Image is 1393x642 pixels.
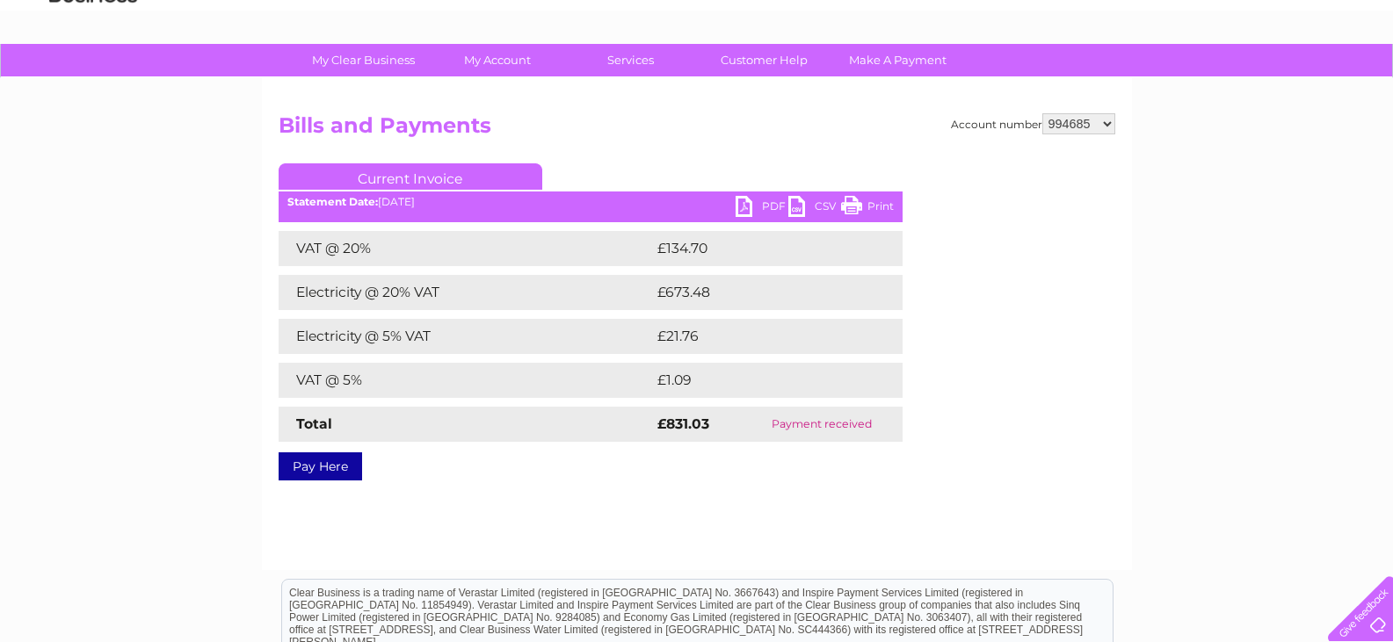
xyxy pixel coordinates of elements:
b: Statement Date: [287,195,378,208]
a: PDF [736,196,788,221]
a: Services [558,44,703,76]
a: Customer Help [692,44,837,76]
h2: Bills and Payments [279,113,1115,147]
a: 0333 014 3131 [1062,9,1183,31]
td: £673.48 [653,275,872,310]
td: Electricity @ 5% VAT [279,319,653,354]
div: Clear Business is a trading name of Verastar Limited (registered in [GEOGRAPHIC_DATA] No. 3667643... [282,10,1113,85]
a: CSV [788,196,841,221]
a: Pay Here [279,452,362,480]
a: Blog [1240,75,1266,88]
td: Payment received [742,407,902,442]
strong: £831.03 [657,415,709,432]
td: £134.70 [653,231,870,266]
a: My Clear Business [291,44,436,76]
td: £21.76 [653,319,866,354]
strong: Total [296,415,332,432]
a: Make A Payment [825,44,970,76]
a: Log out [1335,75,1376,88]
img: logo.png [48,46,138,99]
td: VAT @ 20% [279,231,653,266]
a: Current Invoice [279,163,542,190]
a: Water [1084,75,1117,88]
td: Electricity @ 20% VAT [279,275,653,310]
a: My Account [424,44,570,76]
div: Account number [951,113,1115,134]
div: [DATE] [279,196,903,208]
a: Telecoms [1177,75,1230,88]
td: VAT @ 5% [279,363,653,398]
td: £1.09 [653,363,860,398]
a: Contact [1276,75,1319,88]
a: Energy [1128,75,1166,88]
a: Print [841,196,894,221]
